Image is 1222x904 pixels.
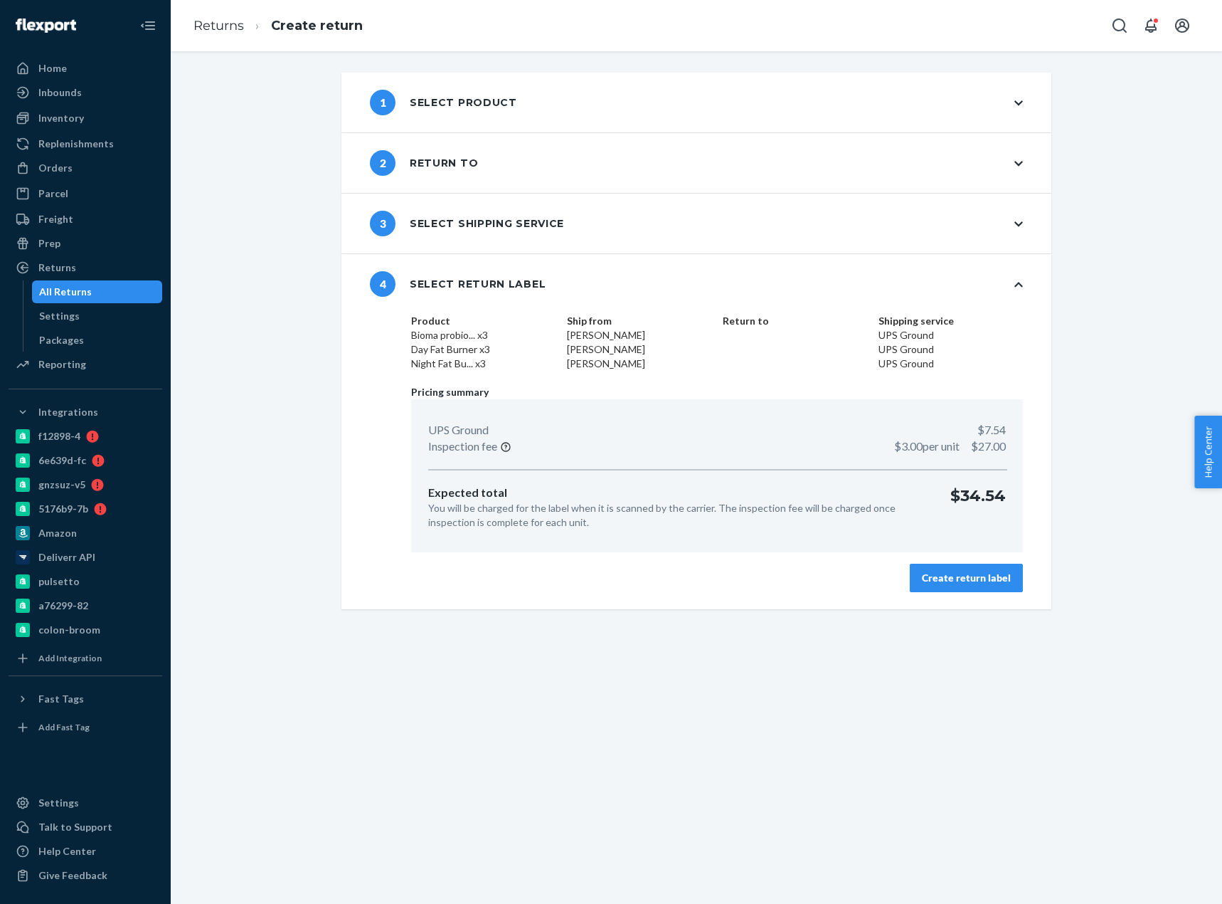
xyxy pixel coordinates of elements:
[950,485,1006,530] p: $34.54
[977,422,1006,438] p: $7.54
[182,5,374,47] ol: breadcrumbs
[411,385,1023,399] p: Pricing summary
[271,18,363,33] a: Create return
[38,574,80,589] div: pulsetto
[9,425,162,448] a: f12898-4
[16,19,76,33] img: Flexport logo
[878,357,1023,371] dd: UPS Ground
[9,157,162,179] a: Orders
[38,868,107,883] div: Give Feedback
[567,357,711,371] dd: [PERSON_NAME]
[38,721,90,733] div: Add Fast Tag
[9,792,162,814] a: Settings
[9,864,162,887] button: Give Feedback
[38,526,77,540] div: Amazon
[370,211,395,236] span: 3
[9,619,162,641] a: colon-broom
[370,90,395,115] span: 1
[38,236,60,251] div: Prep
[9,473,162,496] a: gnzsuz-v5
[411,357,556,371] dd: Night Fat Bu... x3
[723,314,867,328] dt: Return to
[38,405,98,419] div: Integrations
[1194,416,1222,488] button: Help Center
[9,688,162,710] button: Fast Tags
[38,652,102,664] div: Add Integration
[411,328,556,342] dd: Bioma probio... x3
[38,212,73,226] div: Freight
[9,816,162,839] a: Talk to Support
[38,357,86,372] div: Reporting
[38,61,67,75] div: Home
[32,305,163,327] a: Settings
[38,478,85,492] div: gnzsuz-v5
[38,111,84,125] div: Inventory
[9,107,162,130] a: Inventory
[894,439,960,453] span: $3.00 per unit
[38,85,82,100] div: Inbounds
[428,501,928,530] p: You will be charged for the label when it is scanned by the carrier. The inspection fee will be c...
[878,328,1023,342] dd: UPS Ground
[38,261,76,275] div: Returns
[9,449,162,472] a: 6e639d-fc
[1137,11,1165,40] button: Open notifications
[9,57,162,80] a: Home
[39,309,80,323] div: Settings
[910,564,1023,592] button: Create return label
[39,333,84,347] div: Packages
[9,182,162,205] a: Parcel
[38,796,79,810] div: Settings
[567,314,711,328] dt: Ship from
[878,314,1023,328] dt: Shipping service
[193,18,244,33] a: Returns
[9,81,162,104] a: Inbounds
[567,328,711,342] dd: [PERSON_NAME]
[411,342,556,357] dd: Day Fat Burner x3
[38,692,84,706] div: Fast Tags
[38,161,73,175] div: Orders
[370,211,564,236] div: Select shipping service
[9,132,162,155] a: Replenishments
[9,353,162,376] a: Reporting
[9,498,162,520] a: 5176b9-7b
[38,599,88,613] div: a76299-82
[38,453,86,468] div: 6e639d-fc
[370,90,517,115] div: Select product
[9,208,162,231] a: Freight
[39,285,92,299] div: All Returns
[428,438,497,455] p: Inspection fee
[567,342,711,357] dd: [PERSON_NAME]
[9,401,162,424] button: Integrations
[9,232,162,255] a: Prep
[9,256,162,279] a: Returns
[9,570,162,593] a: pulsetto
[370,150,478,176] div: Return to
[428,422,489,438] p: UPS Ground
[1168,11,1196,40] button: Open account menu
[38,137,114,151] div: Replenishments
[38,502,88,516] div: 5176b9-7b
[9,546,162,569] a: Deliverr API
[878,342,1023,357] dd: UPS Ground
[38,550,95,564] div: Deliverr API
[9,840,162,863] a: Help Center
[9,594,162,617] a: a76299-82
[9,716,162,739] a: Add Fast Tag
[894,438,1006,455] p: $27.00
[32,329,163,352] a: Packages
[38,844,96,858] div: Help Center
[411,314,556,328] dt: Product
[370,150,395,176] span: 2
[922,571,1011,585] div: Create return label
[370,271,546,297] div: Select return label
[1105,11,1134,40] button: Open Search Box
[428,485,928,501] p: Expected total
[38,429,80,443] div: f12898-4
[32,280,163,303] a: All Returns
[38,820,112,834] div: Talk to Support
[370,271,395,297] span: 4
[38,186,68,201] div: Parcel
[134,11,162,40] button: Close Navigation
[38,623,100,637] div: colon-broom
